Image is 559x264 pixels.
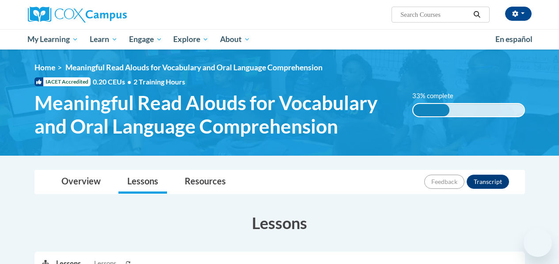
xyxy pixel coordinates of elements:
[27,34,78,45] span: My Learning
[129,34,162,45] span: Engage
[505,7,532,21] button: Account Settings
[173,34,209,45] span: Explore
[28,7,187,23] a: Cox Campus
[495,34,532,44] span: En español
[123,29,168,50] a: Engage
[220,34,250,45] span: About
[34,77,91,86] span: IACET Accredited
[28,7,127,23] img: Cox Campus
[34,91,399,138] span: Meaningful Read Alouds for Vocabulary and Oral Language Comprehension
[412,91,463,101] label: 33% complete
[470,9,483,20] button: Search
[490,30,538,49] a: En español
[84,29,123,50] a: Learn
[53,170,110,194] a: Overview
[118,170,167,194] a: Lessons
[467,175,509,189] button: Transcript
[127,77,131,86] span: •
[90,34,118,45] span: Learn
[176,170,235,194] a: Resources
[34,63,55,72] a: Home
[524,229,552,257] iframe: Button to launch messaging window
[65,63,323,72] span: Meaningful Read Alouds for Vocabulary and Oral Language Comprehension
[424,175,464,189] button: Feedback
[133,77,185,86] span: 2 Training Hours
[21,29,538,50] div: Main menu
[399,9,470,20] input: Search Courses
[413,104,450,116] div: 33% complete
[167,29,214,50] a: Explore
[93,77,133,87] span: 0.20 CEUs
[214,29,256,50] a: About
[34,212,525,234] h3: Lessons
[22,29,84,50] a: My Learning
